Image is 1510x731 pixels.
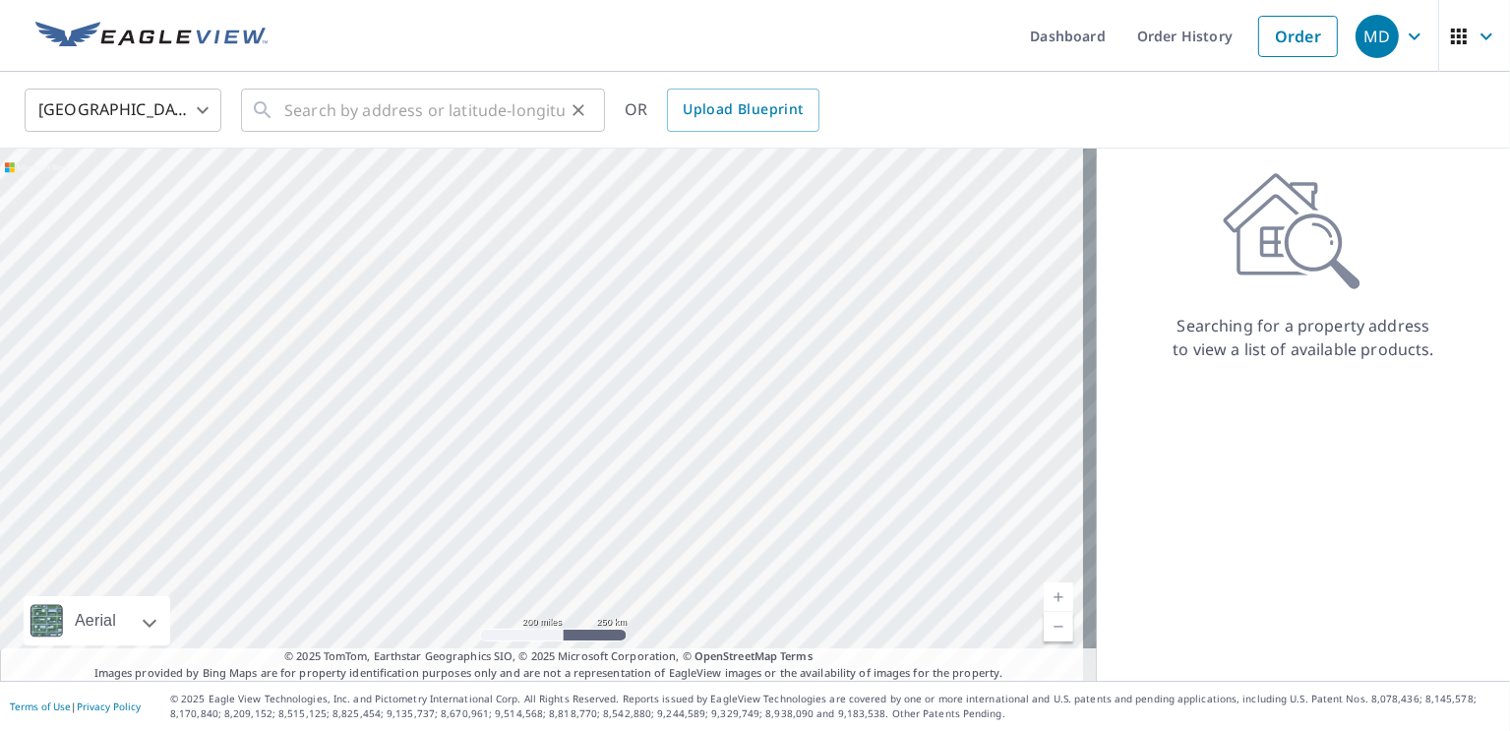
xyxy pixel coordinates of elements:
[1258,16,1338,57] a: Order
[683,97,803,122] span: Upload Blueprint
[565,96,592,124] button: Clear
[35,22,268,51] img: EV Logo
[625,89,819,132] div: OR
[24,596,170,645] div: Aerial
[284,648,813,665] span: © 2025 TomTom, Earthstar Geographics SIO, © 2025 Microsoft Corporation, ©
[667,89,818,132] a: Upload Blueprint
[695,648,777,663] a: OpenStreetMap
[284,83,565,138] input: Search by address or latitude-longitude
[170,692,1500,721] p: © 2025 Eagle View Technologies, Inc. and Pictometry International Corp. All Rights Reserved. Repo...
[25,83,221,138] div: [GEOGRAPHIC_DATA]
[1356,15,1399,58] div: MD
[1044,582,1073,612] a: Current Level 5, Zoom In
[1044,612,1073,641] a: Current Level 5, Zoom Out
[69,596,122,645] div: Aerial
[10,701,141,712] p: |
[1172,314,1435,361] p: Searching for a property address to view a list of available products.
[10,700,71,713] a: Terms of Use
[77,700,141,713] a: Privacy Policy
[780,648,813,663] a: Terms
